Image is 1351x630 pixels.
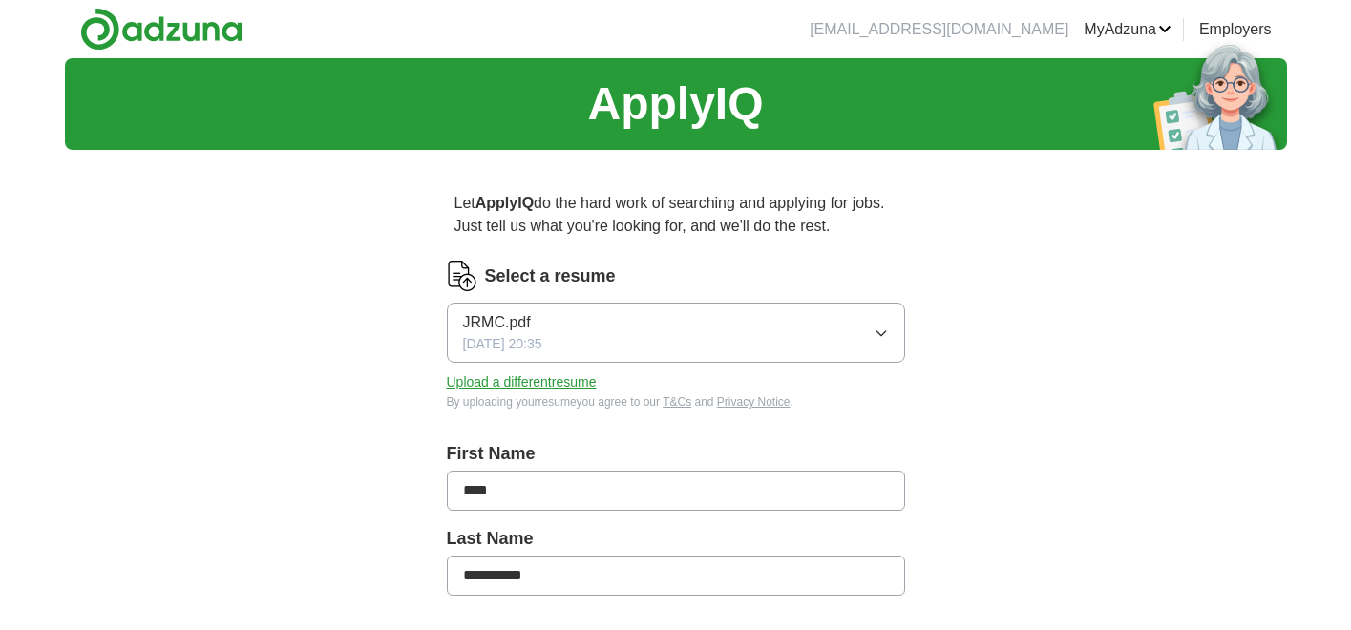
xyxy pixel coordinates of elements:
button: JRMC.pdf[DATE] 20:35 [447,303,905,363]
a: T&Cs [663,395,691,409]
span: JRMC.pdf [463,311,531,334]
div: By uploading your resume you agree to our and . [447,393,905,410]
p: Let do the hard work of searching and applying for jobs. Just tell us what you're looking for, an... [447,184,905,245]
strong: ApplyIQ [475,195,534,211]
img: Adzuna logo [80,8,243,51]
a: Privacy Notice [717,395,791,409]
label: First Name [447,441,905,467]
a: MyAdzuna [1084,18,1172,41]
label: Select a resume [485,263,616,289]
label: Last Name [447,526,905,552]
img: CV Icon [447,261,477,291]
h1: ApplyIQ [587,70,763,138]
li: [EMAIL_ADDRESS][DOMAIN_NAME] [810,18,1068,41]
a: Employers [1199,18,1272,41]
button: Upload a differentresume [447,372,597,392]
span: [DATE] 20:35 [463,334,542,354]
